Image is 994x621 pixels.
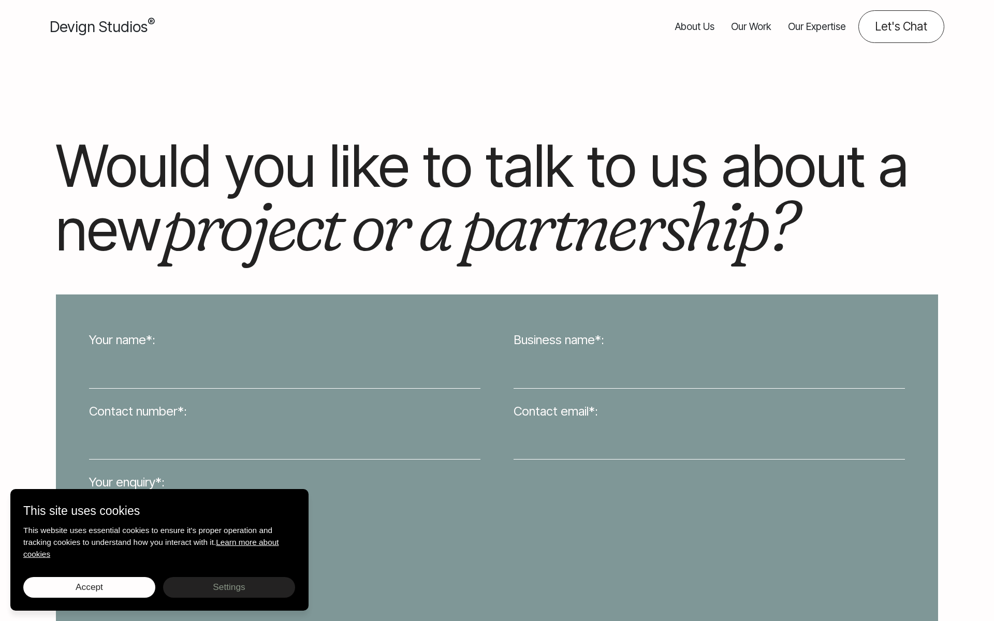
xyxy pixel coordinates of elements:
[675,10,714,43] a: About Us
[76,582,103,592] span: Accept
[23,502,296,520] p: This site uses cookies
[731,10,771,43] a: Our Work
[23,524,296,560] p: This website uses essential cookies to ensure it's proper operation and tracking cookies to under...
[858,10,944,43] a: Contact us about your project
[788,10,846,43] a: Our Expertise
[148,16,155,29] sup: ®
[213,582,245,592] span: Settings
[163,577,295,598] button: Settings
[50,18,155,36] span: Devign Studios
[23,577,155,598] button: Accept
[50,16,155,38] a: Devign Studios® Homepage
